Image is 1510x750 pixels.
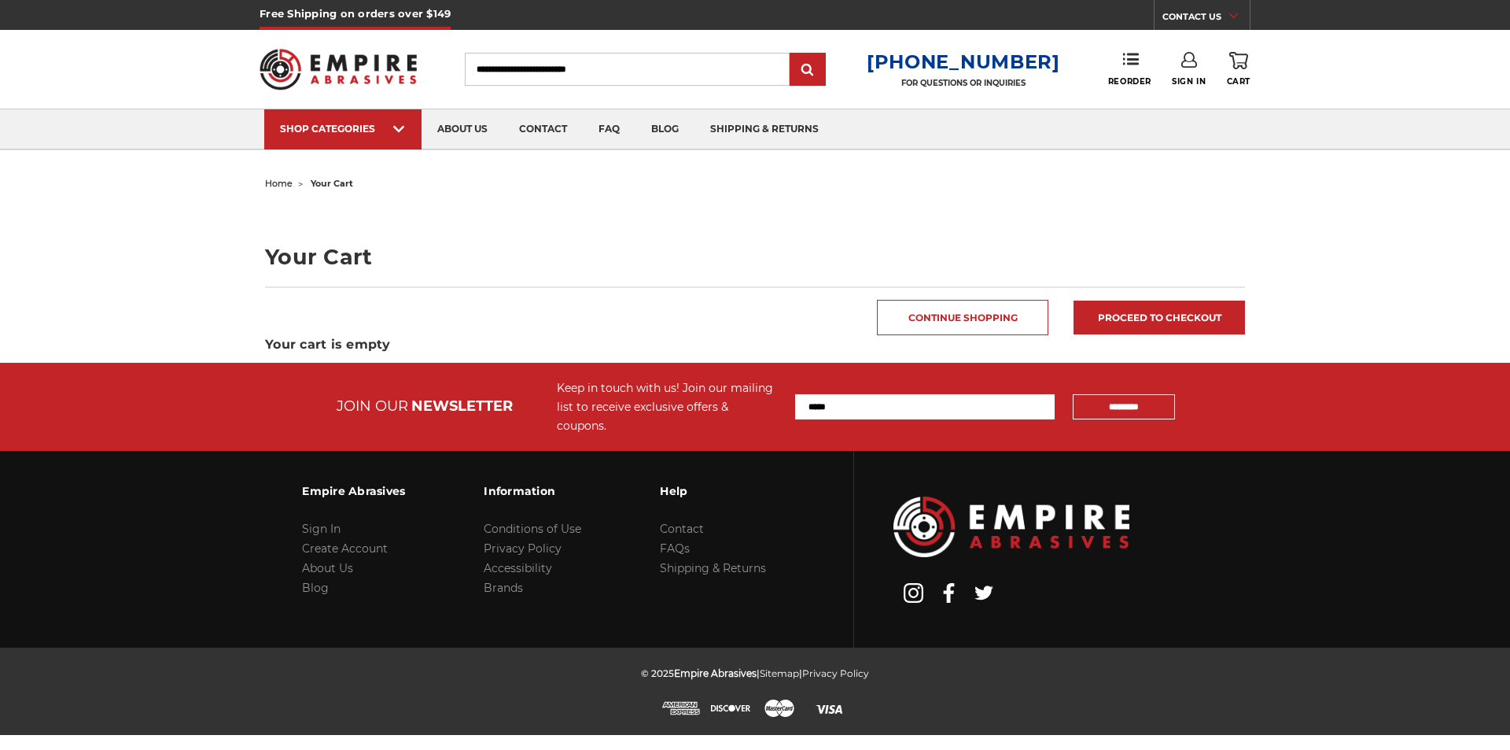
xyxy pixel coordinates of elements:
a: CONTACT US [1162,8,1250,30]
a: Conditions of Use [484,522,581,536]
a: Privacy Policy [484,541,562,556]
a: Continue Shopping [877,300,1048,335]
a: blog [635,109,694,150]
a: Contact [660,522,704,536]
a: Sitemap [760,667,799,679]
a: Cart [1227,52,1250,87]
a: faq [583,109,635,150]
h3: Information [484,475,581,508]
a: home [265,178,293,189]
a: Accessibility [484,561,552,575]
img: Empire Abrasives [260,39,417,100]
a: Reorder [1108,52,1151,86]
div: SHOP CATEGORIES [280,123,406,135]
a: about us [422,109,503,150]
img: Empire Abrasives Logo Image [893,497,1129,557]
span: your cart [311,178,353,189]
span: Empire Abrasives [674,667,757,679]
a: Shipping & Returns [660,561,766,575]
a: Create Account [302,541,388,556]
a: Brands [484,581,523,595]
a: About Us [302,561,353,575]
span: Reorder [1108,76,1151,87]
a: Blog [302,581,329,595]
span: Sign In [1172,76,1206,87]
a: Sign In [302,522,341,536]
a: contact [503,109,583,150]
span: JOIN OUR [337,397,408,415]
a: Privacy Policy [802,667,869,679]
a: Proceed to checkout [1074,301,1245,334]
p: FOR QUESTIONS OR INQUIRIES [867,78,1060,88]
a: shipping & returns [694,109,834,150]
span: NEWSLETTER [411,397,513,415]
h3: Your cart is empty [265,335,1245,354]
h3: Empire Abrasives [302,475,405,508]
h1: Your Cart [265,246,1245,268]
a: [PHONE_NUMBER] [867,50,1060,73]
p: © 2025 | | [641,663,869,683]
span: Cart [1227,76,1250,87]
div: Keep in touch with us! Join our mailing list to receive exclusive offers & coupons. [557,379,779,435]
input: Submit [792,54,823,86]
h3: Help [660,475,766,508]
a: FAQs [660,541,690,556]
